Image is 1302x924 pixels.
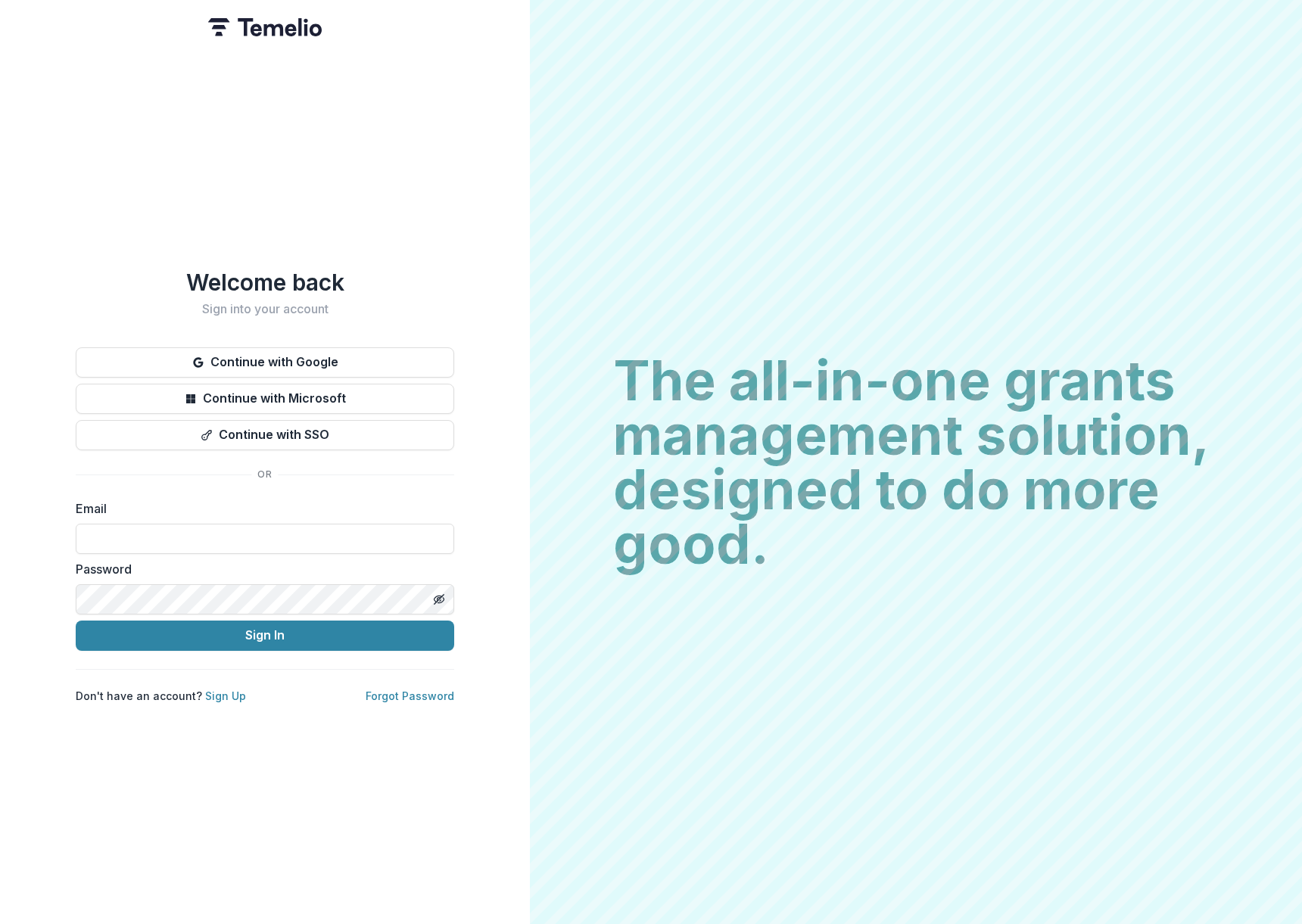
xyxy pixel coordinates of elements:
label: Email [76,499,445,518]
h1: Welcome back [76,269,454,296]
button: Toggle password visibility [427,587,451,611]
p: Don't have an account? [76,688,246,704]
button: Sign In [76,621,454,651]
button: Continue with Google [76,347,454,378]
a: Sign Up [205,689,246,702]
img: Temelio [208,18,322,36]
h2: Sign into your account [76,302,454,316]
label: Password [76,560,445,578]
a: Forgot Password [366,689,454,702]
button: Continue with Microsoft [76,384,454,414]
button: Continue with SSO [76,420,454,450]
